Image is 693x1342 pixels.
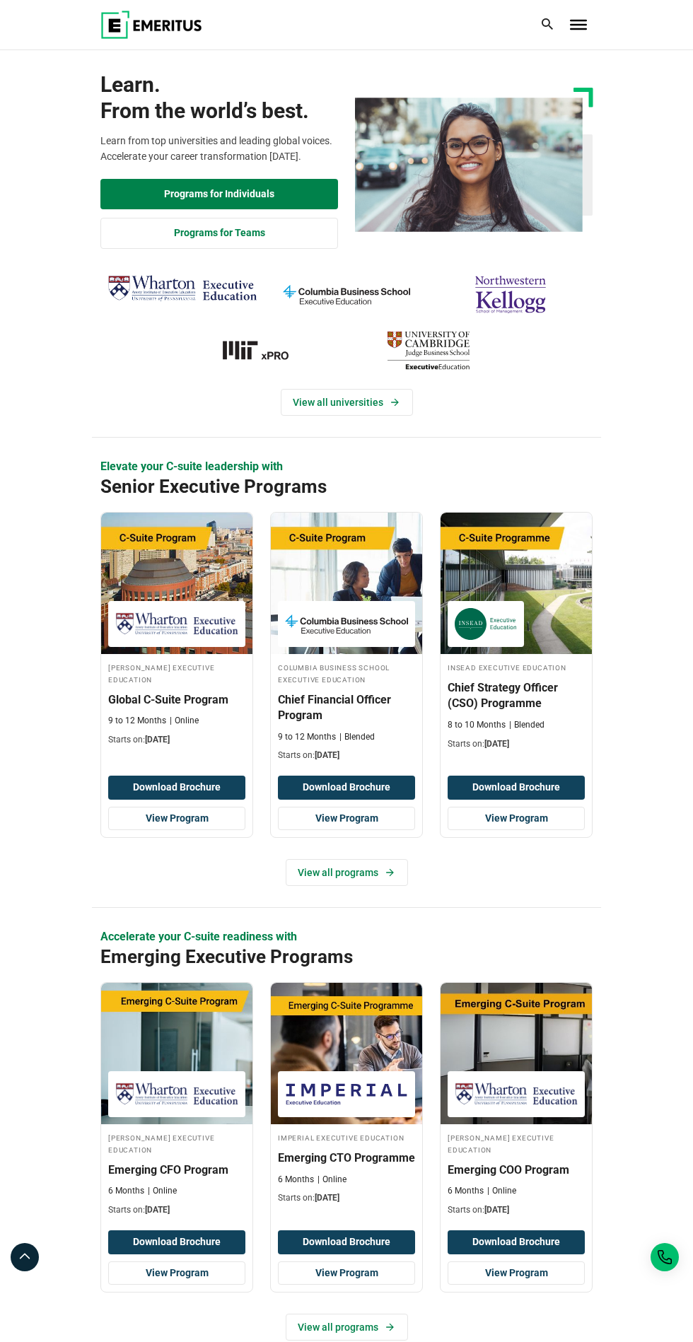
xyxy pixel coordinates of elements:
span: [DATE] [484,1205,509,1215]
h2: Emerging Executive Programs [100,945,543,969]
h4: INSEAD Executive Education [448,661,585,673]
h4: [PERSON_NAME] Executive Education [108,661,245,685]
h3: Emerging CFO Program [108,1162,245,1178]
p: Starts on: [278,749,415,762]
a: View Program [108,807,245,831]
a: Business Management Course by Imperial Executive Education - September 25, 2025 Imperial Executiv... [271,983,422,1211]
a: View Program [278,807,415,831]
h4: Columbia Business School Executive Education [278,661,415,685]
h3: Emerging CTO Programme [278,1150,415,1166]
img: northwestern-kellogg [436,270,586,319]
a: View Universities [281,389,413,416]
img: columbia-business-school [272,270,421,319]
p: Online [487,1185,516,1197]
p: 9 to 12 Months [108,715,166,727]
h4: [PERSON_NAME] Executive Education [108,1131,245,1155]
img: Wharton Executive Education [115,1078,238,1110]
button: Download Brochure [278,776,415,800]
h4: [PERSON_NAME] Executive Education [448,1131,585,1155]
img: Columbia Business School Executive Education [285,608,408,640]
h3: Global C-Suite Program [108,692,245,708]
img: MIT xPRO [190,326,339,375]
a: Explore Programs [100,179,338,210]
p: 6 Months [448,1185,484,1197]
img: Wharton Executive Education [107,270,257,307]
button: Toggle Menu [570,20,587,30]
img: Chief Strategy Officer (CSO) Programme | Online Leadership Course [441,513,592,654]
span: From the world’s best. [100,98,338,124]
button: Download Brochure [108,776,245,800]
p: Online [318,1174,346,1186]
a: View Program [448,1261,585,1285]
button: Download Brochure [448,1230,585,1254]
a: Explore for Business [100,218,338,249]
span: [DATE] [145,1205,170,1215]
a: Finance Course by Columbia Business School Executive Education - September 29, 2025 Columbia Busi... [271,513,422,769]
img: Learn from the world's best [355,98,583,232]
button: Download Brochure [448,776,585,800]
h2: Senior Executive Programs [100,475,543,498]
h3: Chief Financial Officer Program [278,692,415,724]
a: View Program [278,1261,415,1285]
p: Starts on: [278,1192,415,1204]
p: Starts on: [448,1204,585,1216]
button: Download Brochure [278,1230,415,1254]
img: Wharton Executive Education [115,608,238,640]
p: Blended [509,719,544,731]
p: Online [170,715,199,727]
a: MIT-xPRO [190,326,339,375]
a: Leadership Course by Wharton Executive Education - September 24, 2025 Wharton Executive Education... [101,513,252,753]
img: Wharton Executive Education [455,1078,578,1110]
img: Imperial Executive Education [285,1078,408,1110]
p: Starts on: [448,738,585,750]
a: Supply Chain and Operations Course by Wharton Executive Education - September 23, 2025 Wharton Ex... [441,983,592,1223]
p: Starts on: [108,1204,245,1216]
p: Starts on: [108,734,245,746]
span: [DATE] [484,739,509,749]
a: View all programs [286,859,408,886]
p: 6 Months [108,1185,144,1197]
p: Learn from top universities and leading global voices. Accelerate your career transformation [DATE]. [100,133,338,165]
span: [DATE] [315,750,339,760]
h3: Chief Strategy Officer (CSO) Programme [448,680,585,712]
p: Elevate your C-suite leadership with [100,459,593,474]
h4: Imperial Executive Education [278,1131,415,1143]
p: 8 to 10 Months [448,719,506,731]
a: View Program [108,1261,245,1285]
span: [DATE] [145,735,170,745]
img: Emerging CFO Program | Online Finance Course [101,983,252,1124]
span: [DATE] [315,1193,339,1203]
p: Accelerate your C-suite readiness with [100,929,593,945]
p: 6 Months [278,1174,314,1186]
a: View Program [448,807,585,831]
img: Chief Financial Officer Program | Online Finance Course [271,513,422,654]
h3: Emerging COO Program [448,1162,585,1178]
a: View all programs [286,1314,408,1341]
p: Blended [339,731,375,743]
p: Online [148,1185,177,1197]
p: 9 to 12 Months [278,731,336,743]
img: cambridge-judge-business-school [354,326,503,375]
img: Emerging CTO Programme | Online Business Management Course [271,983,422,1124]
a: Finance Course by Wharton Executive Education - September 25, 2025 Wharton Executive Education [P... [101,983,252,1223]
button: Download Brochure [108,1230,245,1254]
img: Global C-Suite Program | Online Leadership Course [101,513,252,654]
img: Emerging COO Program | Online Supply Chain and Operations Course [441,983,592,1124]
h1: Learn. [100,71,338,124]
img: INSEAD Executive Education [455,608,517,640]
a: Leadership Course by INSEAD Executive Education - October 14, 2025 INSEAD Executive Education INS... [441,513,592,757]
